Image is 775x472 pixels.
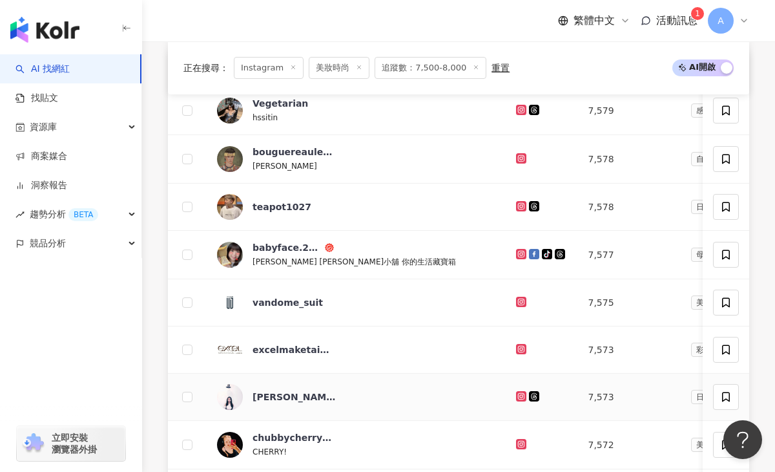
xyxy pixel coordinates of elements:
[15,150,67,163] a: 商案媒合
[217,432,243,458] img: KOL Avatar
[253,113,278,122] span: hssitin
[691,200,732,214] span: 日常話題
[253,391,336,403] div: [PERSON_NAME]
[15,179,67,192] a: 洞察報告
[691,295,732,310] span: 美妝時尚
[217,145,495,173] a: KOL Avatarbouguereauleonzhang[PERSON_NAME]
[217,194,243,220] img: KOL Avatar
[375,57,486,79] span: 追蹤數：7,500-8,000
[217,290,243,316] img: KOL Avatar
[718,14,724,28] span: A
[578,327,681,374] td: 7,573
[68,208,98,221] div: BETA
[15,63,70,76] a: searchAI 找網紅
[578,374,681,421] td: 7,573
[30,200,98,229] span: 趨勢分析
[691,7,704,20] sup: 1
[691,152,725,166] span: 自行車
[234,57,304,79] span: Instagram
[695,9,700,18] span: 1
[691,103,717,118] span: 感情
[217,97,495,124] a: KOL AvatarVegetarianhssitin
[309,57,369,79] span: 美妝時尚
[253,447,287,456] span: CHERRY!
[578,421,681,469] td: 7,572
[217,384,243,410] img: KOL Avatar
[691,390,732,404] span: 日常話題
[253,97,308,110] div: Vegetarian
[578,87,681,135] td: 7,579
[217,337,243,363] img: KOL Avatar
[253,296,323,309] div: vandome_suit
[217,290,495,316] a: KOL Avatarvandome_suit
[578,231,681,279] td: 7,577
[183,63,229,73] span: 正在搜尋 ：
[253,343,336,356] div: excelmaketaiwan
[217,241,495,268] a: KOL Avatarbabyface.20317[PERSON_NAME] [PERSON_NAME]小舖 你的生活藏寶箱
[217,384,495,410] a: KOL Avatar[PERSON_NAME]
[723,420,762,459] iframe: Help Scout Beacon - Open
[217,431,495,458] a: KOL AvatarchubbycherrywuCHERRY!
[656,14,697,27] span: 活動訊息
[52,432,97,455] span: 立即安裝 瀏覽器外掛
[217,146,243,172] img: KOL Avatar
[578,184,681,231] td: 7,578
[691,343,717,357] span: 彩妝
[21,433,46,454] img: chrome extension
[17,426,125,461] a: chrome extension立即安裝 瀏覽器外掛
[217,98,243,123] img: KOL Avatar
[15,210,25,219] span: rise
[253,257,456,266] span: [PERSON_NAME] [PERSON_NAME]小舖 你的生活藏寶箱
[253,200,311,213] div: teapot1027
[217,242,243,268] img: KOL Avatar
[217,337,495,363] a: KOL Avatarexcelmaketaiwan
[15,92,58,105] a: 找貼文
[578,279,681,327] td: 7,575
[10,17,79,43] img: logo
[253,241,322,254] div: babyface.20317
[253,431,336,444] div: chubbycherrywu
[30,229,66,258] span: 競品分析
[691,438,732,452] span: 美妝時尚
[578,135,681,184] td: 7,578
[253,162,317,171] span: [PERSON_NAME]
[30,113,57,142] span: 資源庫
[491,63,510,73] div: 重置
[217,194,495,220] a: KOL Avatarteapot1027
[691,248,717,262] span: 母嬰
[253,145,336,158] div: bouguereauleonzhang
[573,14,615,28] span: 繁體中文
